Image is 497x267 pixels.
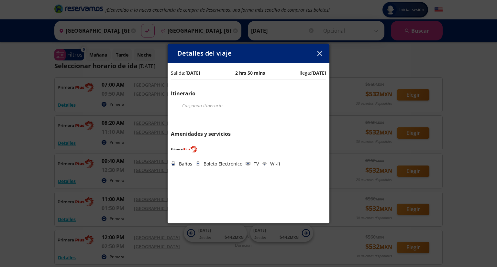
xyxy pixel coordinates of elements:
[171,144,197,154] img: PRIMERA PLUS
[254,160,259,167] p: TV
[270,160,280,167] p: Wi-fi
[300,69,326,76] p: llega:
[179,160,192,167] p: Baños
[204,160,242,167] p: Boleto Electrónico
[171,69,200,76] p: Salida:
[171,90,326,97] p: Itinerario
[235,69,265,76] p: 2 hrs 50 mins
[182,102,226,109] em: Cargando itinerario ...
[177,48,232,58] p: Detalles del viaje
[171,130,326,138] p: Amenidades y servicios
[185,70,200,76] b: [DATE]
[311,70,326,76] b: [DATE]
